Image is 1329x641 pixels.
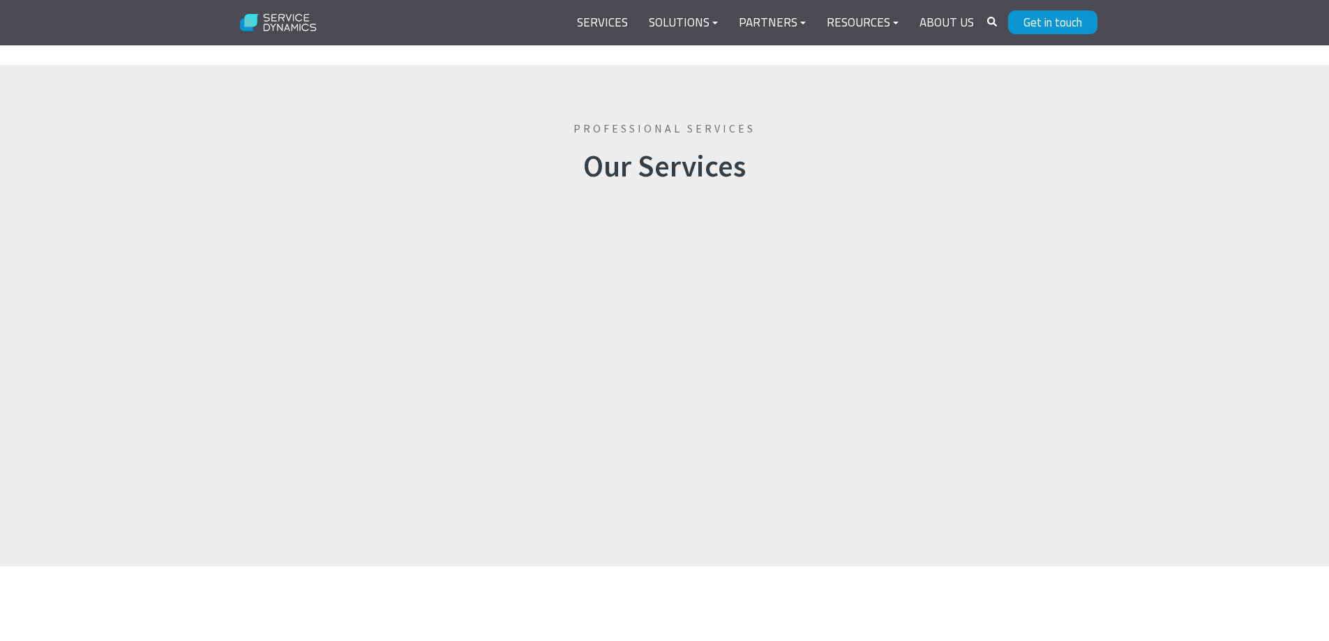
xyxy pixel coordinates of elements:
[816,6,909,40] a: Resources
[909,6,984,40] a: About Us
[566,6,638,40] a: Services
[638,6,728,40] a: Solutions
[1008,10,1097,34] a: Get in touch
[246,121,1083,136] span: Professional Services
[246,149,1083,185] h2: Our Services
[728,6,816,40] a: Partners
[566,6,984,40] div: Navigation Menu
[232,5,325,41] img: Service Dynamics Logo - White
